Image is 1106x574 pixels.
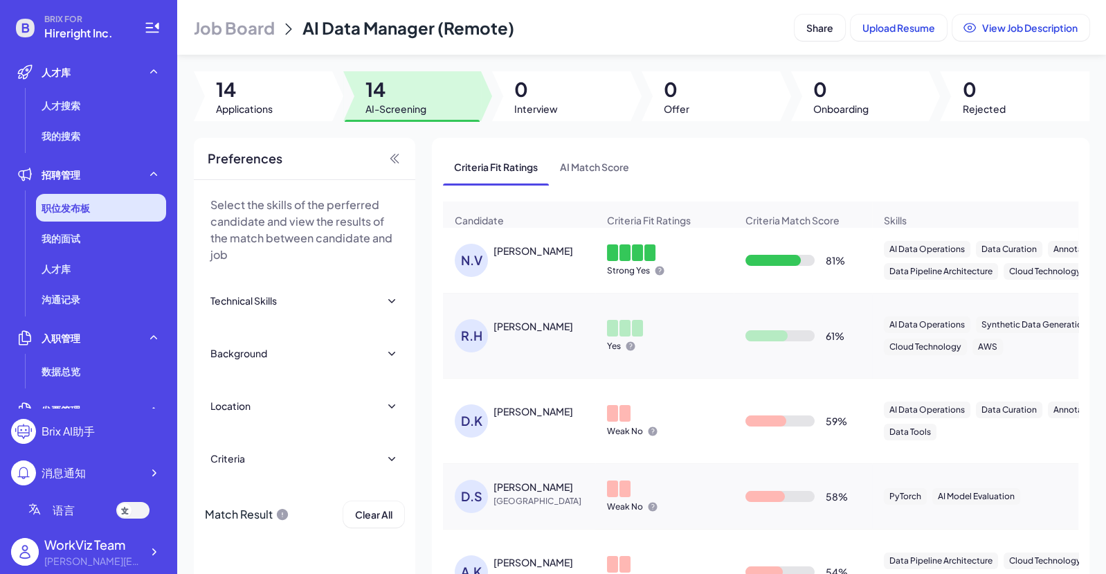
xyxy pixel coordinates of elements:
[664,102,689,116] span: Offer
[42,364,80,378] span: 数据总览
[216,77,273,102] span: 14
[210,346,267,360] div: Background
[607,213,691,227] span: Criteria Fit Ratings
[962,102,1005,116] span: Rejected
[455,213,504,227] span: Candidate
[884,263,998,280] div: Data Pipeline Architecture
[42,129,80,143] span: 我的搜索
[884,339,967,355] div: Cloud Technology
[607,265,650,276] p: Strong Yes
[205,501,289,528] div: Match Result
[44,25,127,42] span: Hireright Inc.
[42,292,80,306] span: 沟通记录
[806,21,833,34] span: Share
[365,77,426,102] span: 14
[493,404,573,418] div: Durga Kotha
[493,244,573,258] div: Nithin Veettil
[607,426,643,437] p: Weak No
[493,555,573,569] div: Amita Kanaparthi
[826,414,847,428] div: 59 %
[795,15,845,41] button: Share
[1004,263,1087,280] div: Cloud Technology
[549,149,640,185] span: AI Match Score
[607,501,643,512] p: Weak No
[11,538,39,566] img: user_logo.png
[862,21,935,34] span: Upload Resume
[884,402,970,418] div: AI Data Operations
[455,404,488,438] div: D.K
[493,319,573,333] div: Roger Hukkeri
[365,102,426,116] span: AI-Screening
[210,294,277,307] div: Technical Skills
[972,339,1003,355] div: AWS
[813,102,869,116] span: Onboarding
[208,149,282,168] span: Preferences
[302,17,514,38] span: AI Data Manager (Remote)
[194,17,275,39] span: Job Board
[952,15,1089,41] button: View Job Description
[813,77,869,102] span: 0
[210,197,399,263] p: Select the skills of the perferred candidate and view the results of the match between candidate ...
[607,341,621,352] p: Yes
[455,244,488,277] div: N.V
[932,488,1020,505] div: AI Model Evaluation
[884,316,970,333] div: AI Data Operations
[826,253,845,267] div: 81 %
[455,480,488,513] div: D.S
[976,241,1042,258] div: Data Curation
[42,231,80,245] span: 我的面试
[884,488,927,505] div: PyTorch
[976,316,1093,333] div: Synthetic Data Generation
[884,553,998,569] div: Data Pipeline Architecture
[210,451,245,465] div: Criteria
[216,102,273,116] span: Applications
[884,241,970,258] div: AI Data Operations
[44,554,141,568] div: alex@joinbrix.com
[1004,553,1087,569] div: Cloud Technology
[826,490,848,503] div: 58 %
[664,77,689,102] span: 0
[343,501,404,528] button: Clear All
[514,102,558,116] span: Interview
[493,494,597,508] span: [GEOGRAPHIC_DATA]
[982,21,1078,34] span: View Job Description
[826,329,844,343] div: 61 %
[42,465,86,481] div: 消息通知
[976,402,1042,418] div: Data Curation
[884,424,936,440] div: Data Tools
[745,213,840,227] span: Criteria Match Score
[514,77,558,102] span: 0
[53,502,75,519] span: 语言
[44,535,141,554] div: WorkViz Team
[42,168,80,181] span: 招聘管理
[42,262,71,276] span: 人才库
[42,403,80,417] span: 发票管理
[44,14,127,25] span: BRIX FOR
[493,480,573,494] div: Dongcheng Shen
[42,331,80,345] span: 入职管理
[962,77,1005,102] span: 0
[455,319,488,352] div: R.H
[210,399,251,413] div: Location
[42,65,71,79] span: 人才库
[443,149,549,185] span: Criteria Fit Ratings
[42,423,95,440] div: Brix AI助手
[42,201,90,215] span: 职位发布板
[884,213,907,227] span: Skills
[42,98,80,112] span: 人才搜索
[851,15,947,41] button: Upload Resume
[355,508,392,521] span: Clear All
